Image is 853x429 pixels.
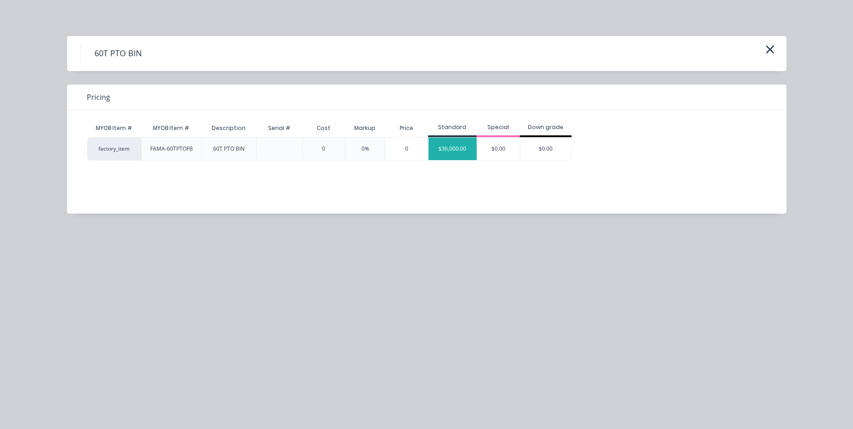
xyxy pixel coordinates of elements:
[302,119,345,137] div: Cost
[322,145,325,153] div: 0
[150,145,193,153] div: FAMA-60TPTOFB
[362,145,369,153] div: 0%
[213,145,245,153] div: 60T PTO BIN
[385,119,428,137] div: Price
[345,119,385,137] div: Markup
[205,117,253,139] div: Description
[520,138,571,160] div: $0.00
[477,138,520,160] div: $0.00
[146,117,197,139] div: MYOB Item #
[87,137,141,161] div: factory_item
[80,45,156,62] h4: 60T PTO BIN
[477,123,520,131] div: Special
[261,117,298,139] div: Serial #
[385,138,428,160] div: 0
[428,123,477,131] div: Standard
[429,138,477,160] div: $36,000.00
[87,119,141,137] div: MYOB Item #
[520,123,572,131] div: Down grade
[87,92,110,103] span: Pricing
